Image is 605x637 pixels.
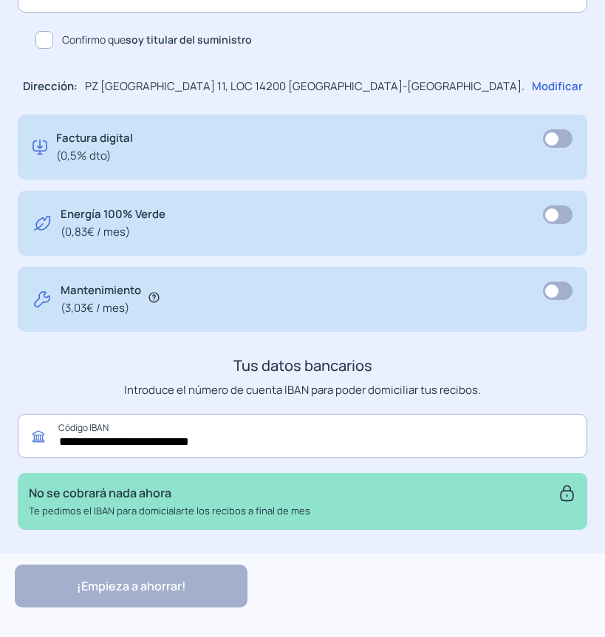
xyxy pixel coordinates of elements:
h3: Tus datos bancarios [18,354,587,378]
span: (3,03€ / mes) [61,299,141,317]
p: Modificar [532,78,583,95]
img: energy-green.svg [33,205,52,241]
span: (0,83€ / mes) [61,223,165,241]
img: tool.svg [33,282,52,317]
p: Mantenimiento [61,282,141,317]
p: No se cobrará nada ahora [29,484,310,503]
img: digital-invoice.svg [33,129,47,165]
p: Energía 100% Verde [61,205,165,241]
span: Confirmo que [62,32,252,48]
p: Dirección: [23,78,78,95]
p: Factura digital [56,129,133,165]
p: PZ [GEOGRAPHIC_DATA] 11, LOC 14200 [GEOGRAPHIC_DATA]-[GEOGRAPHIC_DATA]. [85,78,524,95]
span: (0,5% dto) [56,147,133,165]
img: secure.svg [558,484,576,503]
b: soy titular del suministro [126,33,252,47]
p: Te pedimos el IBAN para domicialarte los recibos a final de mes [29,503,310,519]
p: Introduce el número de cuenta IBAN para poder domiciliar tus recibos. [18,381,587,399]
